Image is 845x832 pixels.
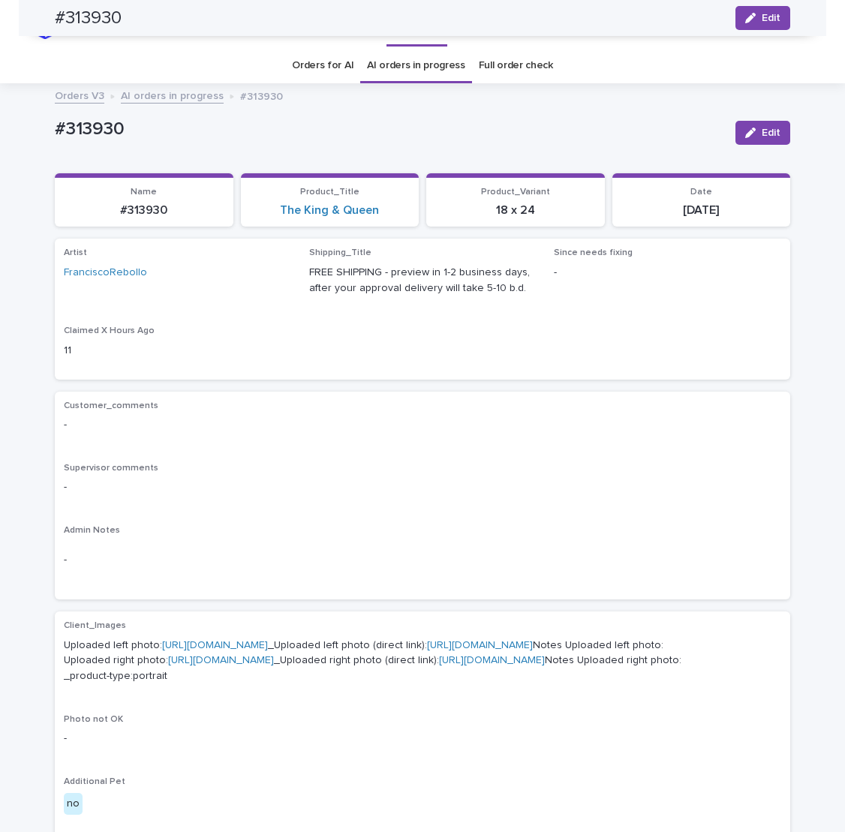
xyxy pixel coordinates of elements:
[690,188,712,197] span: Date
[762,128,780,138] span: Edit
[64,793,83,815] div: no
[64,731,781,746] p: -
[64,526,120,535] span: Admin Notes
[162,640,268,650] a: [URL][DOMAIN_NAME]
[554,248,633,257] span: Since needs fixing
[479,48,553,83] a: Full order check
[64,638,781,684] p: Uploaded left photo: _Uploaded left photo (direct link): Notes Uploaded left photo: Uploaded righ...
[300,188,359,197] span: Product_Title
[554,265,781,281] p: -
[621,203,782,218] p: [DATE]
[481,188,550,197] span: Product_Variant
[64,479,781,495] p: -
[367,48,465,83] a: AI orders in progress
[64,248,87,257] span: Artist
[64,401,158,410] span: Customer_comments
[121,86,224,104] a: AI orders in progress
[64,417,781,433] p: -
[64,777,125,786] span: Additional Pet
[427,640,533,650] a: [URL][DOMAIN_NAME]
[64,715,123,724] span: Photo not OK
[64,343,291,359] p: 11
[131,188,157,197] span: Name
[292,48,353,83] a: Orders for AI
[64,552,781,568] p: -
[309,248,371,257] span: Shipping_Title
[55,86,104,104] a: Orders V3
[64,203,224,218] p: #313930
[168,655,274,665] a: [URL][DOMAIN_NAME]
[64,326,155,335] span: Claimed X Hours Ago
[55,119,723,140] p: #313930
[280,203,379,218] a: The King & Queen
[309,265,537,296] p: FREE SHIPPING - preview in 1-2 business days, after your approval delivery will take 5-10 b.d.
[240,87,283,104] p: #313930
[64,265,147,281] a: FranciscoRebollo
[735,121,790,145] button: Edit
[64,621,126,630] span: Client_Images
[435,203,596,218] p: 18 x 24
[439,655,545,665] a: [URL][DOMAIN_NAME]
[64,464,158,473] span: Supervisor comments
